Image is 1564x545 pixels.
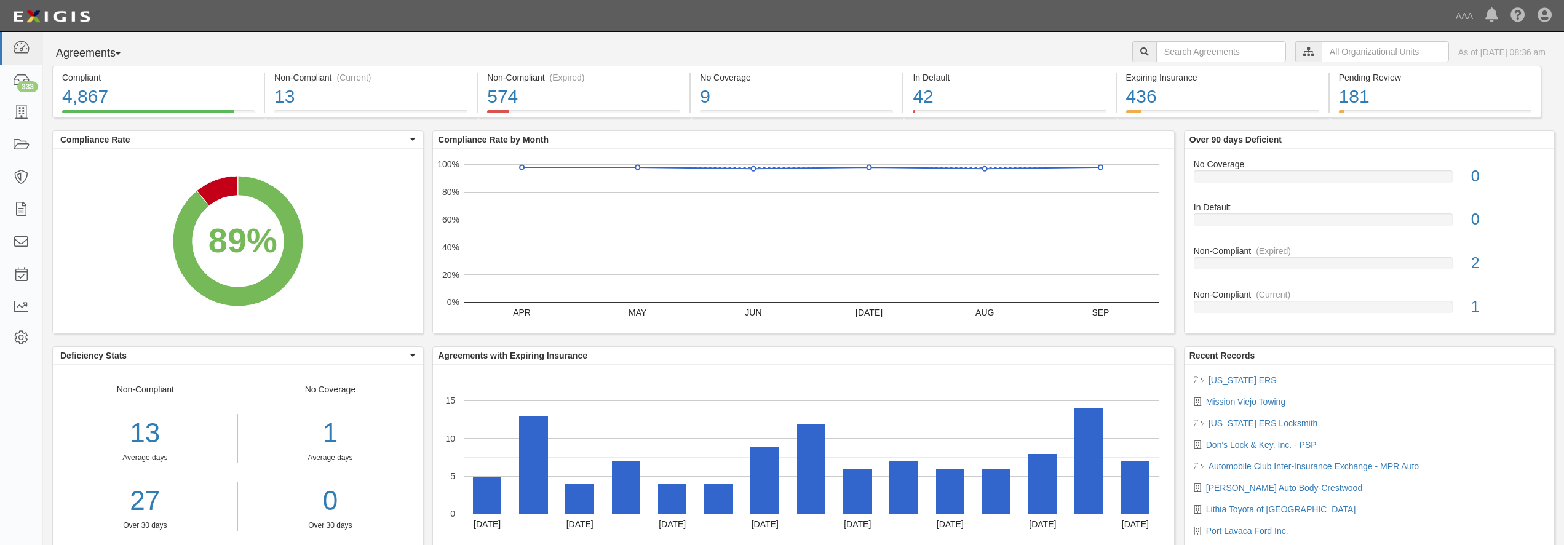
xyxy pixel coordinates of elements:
button: Deficiency Stats [53,347,423,364]
div: 13 [274,84,467,110]
text: 15 [446,396,456,405]
div: Non-Compliant [53,383,238,531]
text: SEP [1092,308,1109,317]
text: [DATE] [1030,519,1057,529]
span: Deficiency Stats [60,349,407,362]
a: Expiring Insurance436 [1117,110,1328,120]
a: No Coverage0 [1194,158,1545,202]
div: 9 [700,84,893,110]
a: In Default42 [903,110,1115,120]
div: (Expired) [550,71,585,84]
b: Recent Records [1189,351,1255,360]
text: 5 [450,471,455,481]
a: [US_STATE] ERS Locksmith [1209,418,1318,428]
text: 40% [442,242,459,252]
a: Non-Compliant(Expired)574 [478,110,689,120]
b: Over 90 days Deficient [1189,135,1282,145]
div: As of [DATE] 08:36 am [1458,46,1546,58]
a: [PERSON_NAME] Auto Body-Crestwood [1206,483,1362,493]
text: 0 [450,509,455,519]
a: AAA [1450,4,1479,28]
text: [DATE] [1122,519,1149,529]
text: 20% [442,269,459,279]
text: [DATE] [752,519,779,529]
div: Over 30 days [53,520,237,531]
button: Compliance Rate [53,131,423,148]
div: Expiring Insurance [1126,71,1319,84]
a: Mission Viejo Towing [1206,397,1285,407]
a: Lithia Toyota of [GEOGRAPHIC_DATA] [1206,504,1356,514]
text: [DATE] [566,519,593,529]
text: 100% [437,159,459,169]
text: 60% [442,215,459,225]
div: 0 [1462,165,1554,188]
span: Compliance Rate [60,133,407,146]
div: Non-Compliant (Expired) [487,71,680,84]
div: (Expired) [1256,245,1291,257]
div: 333 [17,81,38,92]
text: 10 [446,433,456,443]
text: [DATE] [659,519,686,529]
a: 0 [247,482,414,520]
div: Compliant [62,71,255,84]
div: 2 [1462,252,1554,274]
a: [US_STATE] ERS [1209,375,1277,385]
div: Pending Review [1339,71,1531,84]
div: Average days [53,453,237,463]
div: 4,867 [62,84,255,110]
a: Non-Compliant(Expired)2 [1194,245,1545,288]
div: 436 [1126,84,1319,110]
div: No Coverage [1185,158,1554,170]
text: [DATE] [474,519,501,529]
text: [DATE] [844,519,871,529]
div: Over 30 days [247,520,414,531]
a: Port Lavaca Ford Inc. [1206,526,1288,536]
div: 13 [53,414,237,453]
div: 89% [208,216,277,265]
div: (Current) [1256,288,1290,301]
div: In Default [913,71,1106,84]
svg: A chart. [53,149,423,333]
button: Agreements [52,41,145,66]
div: 1 [1462,296,1554,318]
a: Non-Compliant(Current)1 [1194,288,1545,323]
text: [DATE] [937,519,964,529]
a: Automobile Club Inter-Insurance Exchange - MPR Auto [1209,461,1419,471]
div: No Coverage [238,383,423,531]
div: A chart. [433,149,1174,333]
i: Help Center - Complianz [1510,9,1525,23]
text: [DATE] [855,308,883,317]
a: Don's Lock & Key, Inc. - PSP [1206,440,1317,450]
a: Pending Review181 [1330,110,1541,120]
div: (Current) [336,71,371,84]
a: No Coverage9 [691,110,902,120]
text: JUN [745,308,762,317]
b: Compliance Rate by Month [438,135,549,145]
div: In Default [1185,201,1554,213]
text: APR [513,308,531,317]
div: 0 [1462,209,1554,231]
text: 0% [447,297,459,307]
div: 574 [487,84,680,110]
div: Average days [247,453,414,463]
a: In Default0 [1194,201,1545,245]
div: 1 [247,414,414,453]
a: Compliant4,867 [52,110,264,120]
input: Search Agreements [1156,41,1286,62]
a: Non-Compliant(Current)13 [265,110,477,120]
text: MAY [629,308,647,317]
div: Non-Compliant [1185,288,1554,301]
div: 42 [913,84,1106,110]
div: Non-Compliant [1185,245,1554,257]
input: All Organizational Units [1322,41,1449,62]
b: Agreements with Expiring Insurance [438,351,587,360]
a: 27 [53,482,237,520]
text: AUG [975,308,994,317]
text: 80% [442,187,459,197]
div: Non-Compliant (Current) [274,71,467,84]
img: logo-5460c22ac91f19d4615b14bd174203de0afe785f0fc80cf4dbbc73dc1793850b.png [9,6,94,28]
div: 181 [1339,84,1531,110]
